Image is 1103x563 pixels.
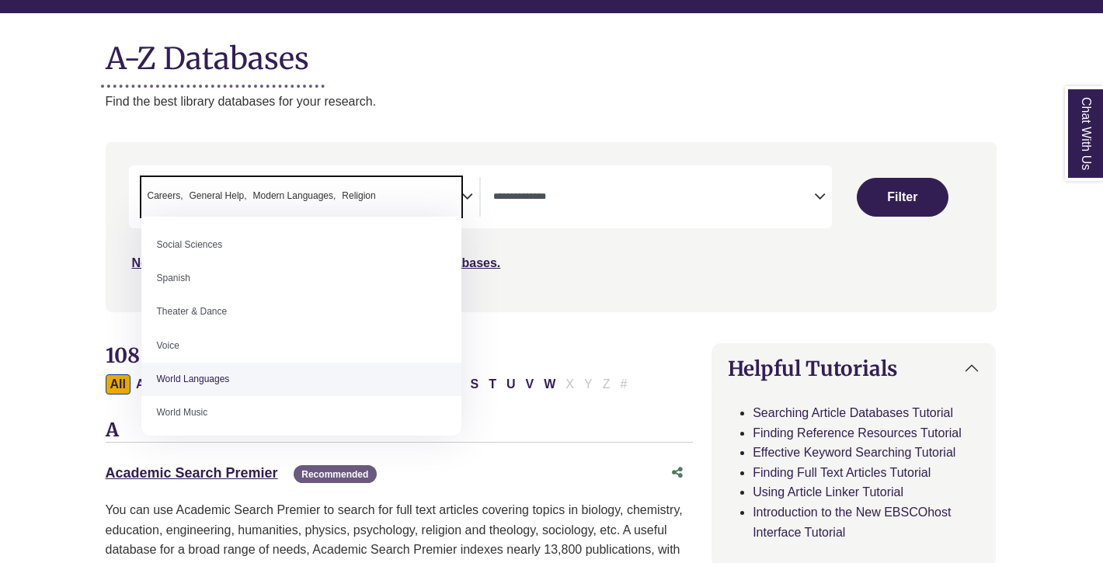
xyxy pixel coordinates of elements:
span: Careers [148,189,183,203]
span: Modern Languages [253,189,336,203]
h1: A-Z Databases [106,29,997,76]
button: Filter Results A [131,374,150,394]
a: Academic Search Premier [106,465,278,481]
button: Share this database [662,458,693,488]
textarea: Search [493,192,814,204]
a: Introduction to the New EBSCOhost Interface Tutorial [753,506,951,539]
span: Recommended [294,465,376,483]
button: Filter Results S [466,374,484,394]
li: Religion [336,189,375,203]
button: Helpful Tutorials [712,344,995,393]
span: General Help [190,189,247,203]
p: Find the best library databases for your research. [106,92,997,112]
span: Religion [342,189,375,203]
a: Finding Reference Resources Tutorial [753,426,962,440]
button: Filter Results T [484,374,501,394]
button: All [106,374,130,394]
nav: Search filters [106,142,997,311]
li: Theater & Dance [141,295,461,328]
li: World Languages [141,363,461,396]
a: Using Article Linker Tutorial [753,485,903,499]
li: Social Sciences [141,228,461,262]
a: Not sure where to start? Check our Recommended Databases. [132,256,501,269]
li: General Help [183,189,247,203]
li: Careers [141,189,183,203]
a: Finding Full Text Articles Tutorial [753,466,931,479]
button: Submit for Search Results [857,178,948,217]
li: Voice [141,329,461,363]
span: 108 Databases [106,342,246,368]
button: Filter Results V [521,374,539,394]
textarea: Search [379,192,386,204]
li: Modern Languages [247,189,336,203]
a: Searching Article Databases Tutorial [753,406,953,419]
h3: A [106,419,694,443]
li: Spanish [141,262,461,295]
div: Alpha-list to filter by first letter of database name [106,377,634,390]
a: Effective Keyword Searching Tutorial [753,446,955,459]
button: Filter Results W [539,374,560,394]
button: Filter Results U [502,374,520,394]
li: World Music [141,396,461,429]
